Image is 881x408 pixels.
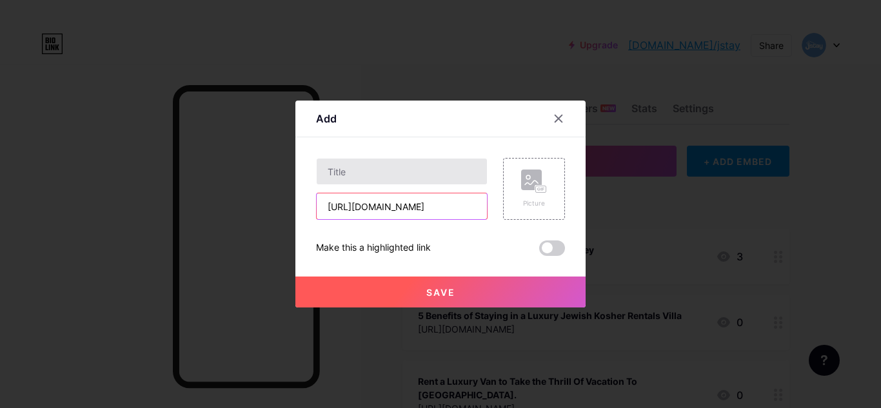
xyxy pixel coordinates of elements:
div: Picture [521,199,547,208]
button: Save [295,277,586,307]
div: Add [316,111,337,126]
span: Save [426,287,455,298]
input: Title [317,159,487,184]
div: Make this a highlighted link [316,240,431,256]
input: URL [317,193,487,219]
